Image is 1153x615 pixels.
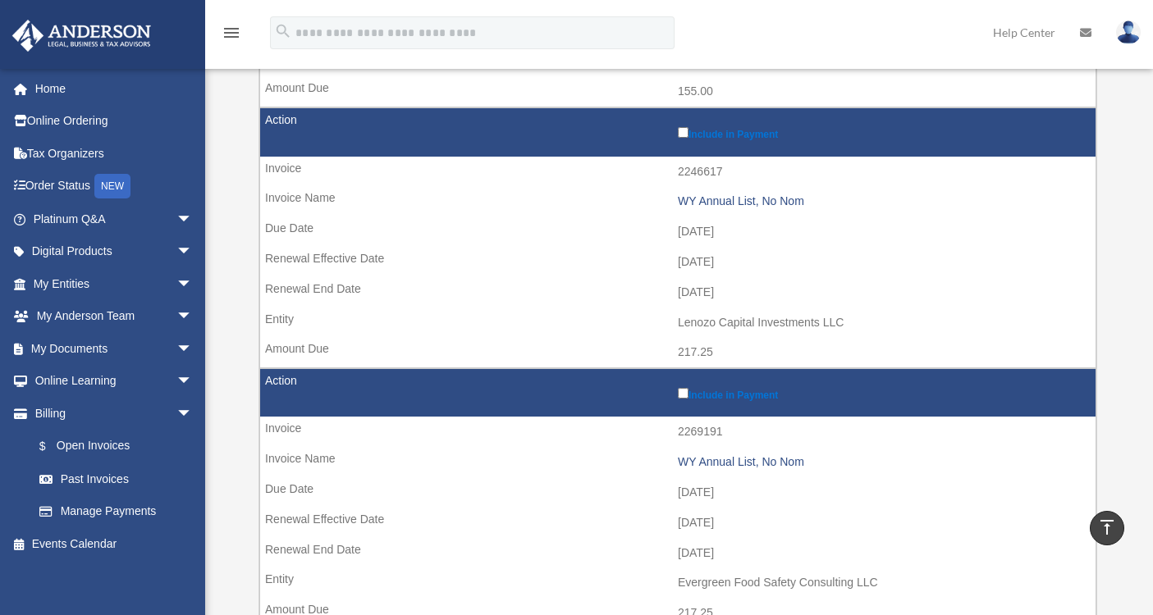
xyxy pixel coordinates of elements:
i: menu [222,23,241,43]
a: My Entitiesarrow_drop_down [11,267,217,300]
span: arrow_drop_down [176,267,209,301]
span: $ [48,436,57,457]
a: Order StatusNEW [11,170,217,203]
span: arrow_drop_down [176,235,209,269]
input: Include in Payment [678,127,689,138]
a: Home [11,72,217,105]
a: My Anderson Teamarrow_drop_down [11,300,217,333]
td: [DATE] [260,247,1096,278]
input: Include in Payment [678,388,689,399]
i: search [274,22,292,40]
td: Lenozo Capital Investments LLC [260,307,1096,339]
div: WY Annual List, No Nom [678,455,1087,469]
a: Billingarrow_drop_down [11,397,209,430]
td: 217.25 [260,337,1096,368]
a: My Documentsarrow_drop_down [11,332,217,365]
span: arrow_drop_down [176,332,209,366]
label: Include in Payment [678,124,1087,140]
td: 2246617 [260,157,1096,188]
a: Digital Productsarrow_drop_down [11,235,217,268]
a: Manage Payments [23,495,209,528]
span: arrow_drop_down [176,365,209,399]
a: Past Invoices [23,462,209,495]
td: Evergreen Food Safety Consulting LLC [260,567,1096,599]
img: User Pic [1116,20,1141,44]
i: vertical_align_top [1097,517,1117,537]
a: $Open Invoices [23,430,201,463]
div: NEW [94,174,130,198]
span: arrow_drop_down [176,397,209,430]
td: [DATE] [260,277,1096,308]
a: Platinum Q&Aarrow_drop_down [11,203,217,235]
a: Tax Organizers [11,137,217,170]
a: menu [222,29,241,43]
img: Anderson Advisors Platinum Portal [7,20,156,52]
td: [DATE] [260,508,1096,539]
a: Online Learningarrow_drop_down [11,365,217,398]
label: Include in Payment [678,385,1087,401]
td: [DATE] [260,477,1096,508]
a: Events Calendar [11,527,217,560]
a: Online Ordering [11,105,217,138]
td: [DATE] [260,216,1096,248]
td: [DATE] [260,538,1096,569]
div: WY Annual List, No Nom [678,194,1087,208]
span: arrow_drop_down [176,300,209,334]
a: vertical_align_top [1090,511,1124,545]
td: 2269191 [260,417,1096,448]
td: 155.00 [260,76,1096,107]
span: arrow_drop_down [176,203,209,236]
